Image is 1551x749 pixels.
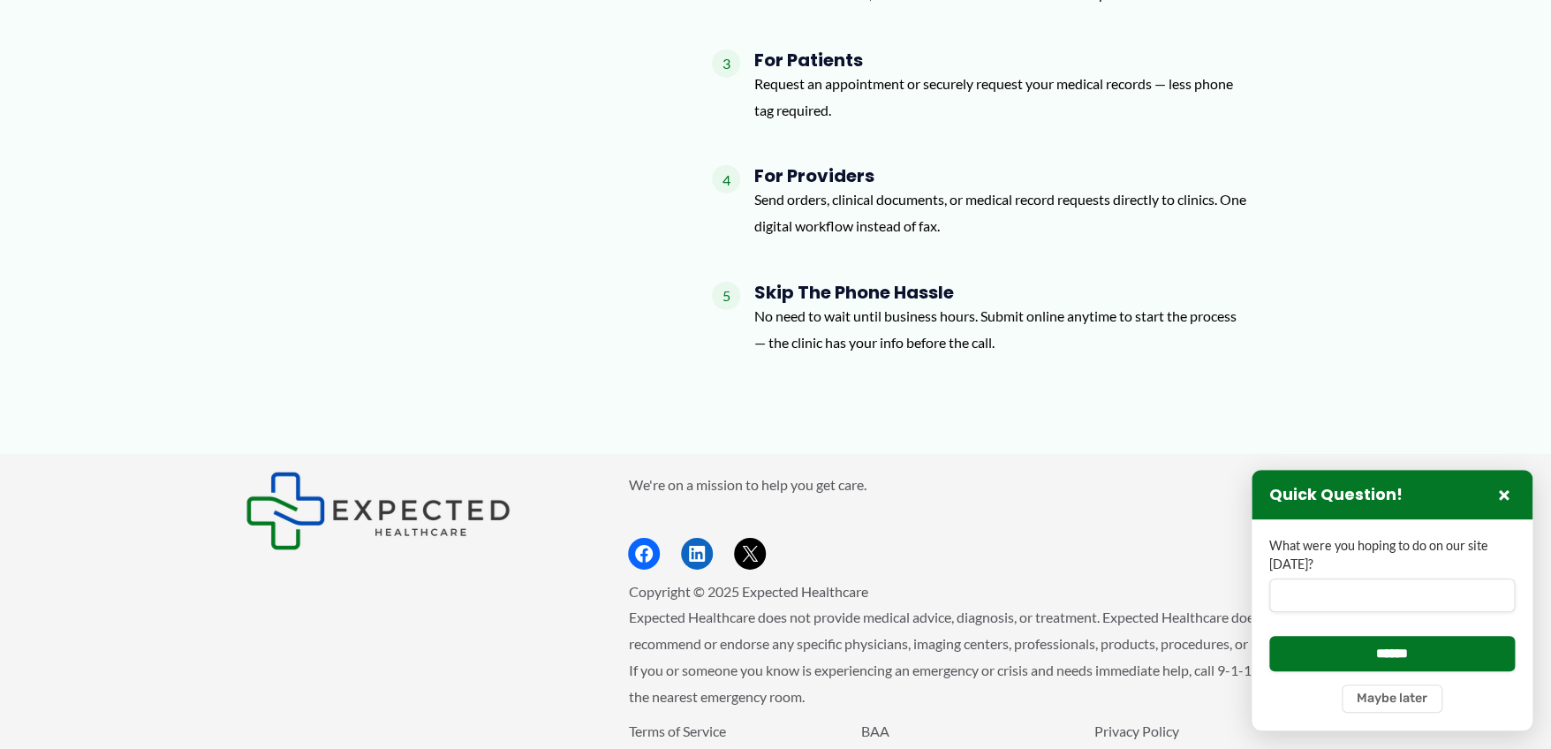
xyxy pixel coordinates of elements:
[628,609,1301,704] span: Expected Healthcare does not provide medical advice, diagnosis, or treatment. Expected Healthcare...
[246,472,511,550] img: Expected Healthcare Logo - side, dark font, small
[628,472,1305,570] aside: Footer Widget 2
[712,165,740,193] span: 4
[754,186,1249,238] p: Send orders, clinical documents, or medical record requests directly to clinics. One digital work...
[712,282,740,310] span: 5
[1093,723,1178,739] a: Privacy Policy
[754,165,1249,186] h4: For Providers
[1269,485,1403,505] h3: Quick Question!
[628,472,1305,498] p: We're on a mission to help you get care.
[246,472,584,550] aside: Footer Widget 1
[712,49,740,78] span: 3
[754,71,1249,123] p: Request an appointment or securely request your medical records — less phone tag required.
[1494,484,1515,505] button: Close
[754,49,1249,71] h4: For Patients
[1269,537,1515,573] label: What were you hoping to do on our site [DATE]?
[861,723,889,739] a: BAA
[628,583,867,600] span: Copyright © 2025 Expected Healthcare
[754,303,1249,355] p: No need to wait until business hours. Submit online anytime to start the process — the clinic has...
[1342,685,1442,713] button: Maybe later
[754,282,1249,303] h4: Skip the Phone Hassle
[628,723,725,739] a: Terms of Service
